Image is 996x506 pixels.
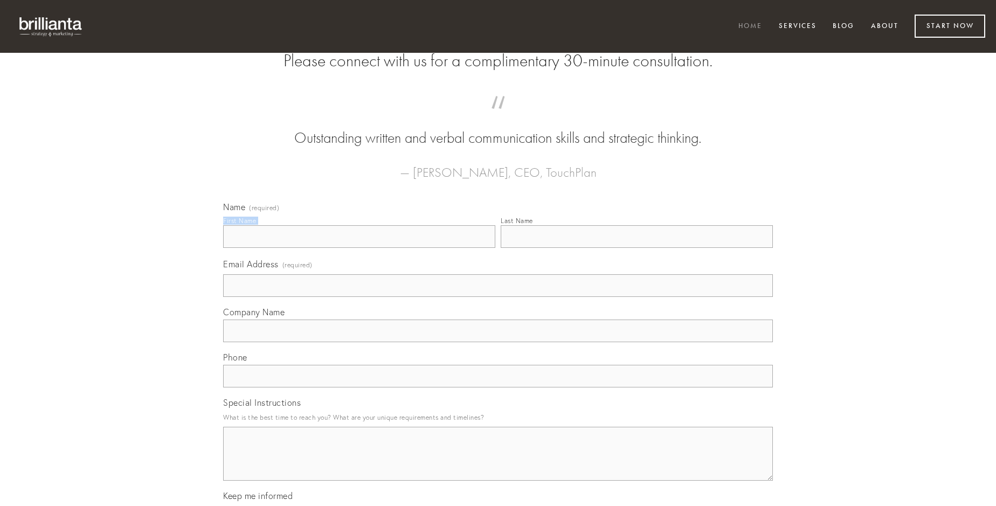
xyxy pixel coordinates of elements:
[223,217,256,225] div: First Name
[772,18,824,36] a: Services
[240,107,756,149] blockquote: Outstanding written and verbal communication skills and strategic thinking.
[240,107,756,128] span: “
[731,18,769,36] a: Home
[11,11,92,42] img: brillianta - research, strategy, marketing
[501,217,533,225] div: Last Name
[223,397,301,408] span: Special Instructions
[223,259,279,269] span: Email Address
[223,307,285,317] span: Company Name
[249,205,279,211] span: (required)
[864,18,905,36] a: About
[223,490,293,501] span: Keep me informed
[223,202,245,212] span: Name
[223,352,247,363] span: Phone
[240,149,756,183] figcaption: — [PERSON_NAME], CEO, TouchPlan
[915,15,985,38] a: Start Now
[826,18,861,36] a: Blog
[223,51,773,71] h2: Please connect with us for a complimentary 30-minute consultation.
[282,258,313,272] span: (required)
[223,410,773,425] p: What is the best time to reach you? What are your unique requirements and timelines?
